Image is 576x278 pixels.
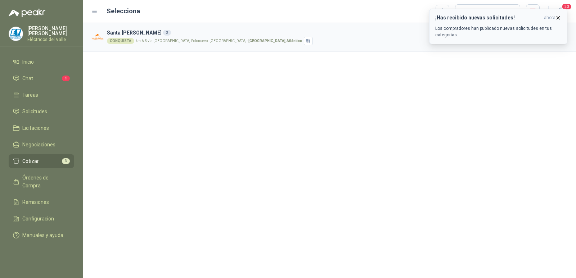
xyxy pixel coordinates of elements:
[107,6,140,16] h2: Selecciona
[22,141,55,149] span: Negociaciones
[544,15,555,21] span: ahora
[22,108,47,115] span: Solicitudes
[9,121,74,135] a: Licitaciones
[9,195,74,209] a: Remisiones
[429,9,567,44] button: ¡Has recibido nuevas solicitudes!ahora Los compradores han publicado nuevas solicitudes en tus ca...
[9,105,74,118] a: Solicitudes
[9,138,74,151] a: Negociaciones
[91,31,104,44] img: Company Logo
[22,157,39,165] span: Cotizar
[22,74,33,82] span: Chat
[9,72,74,85] a: Chat1
[62,76,70,81] span: 1
[22,91,38,99] span: Tareas
[27,37,74,42] p: Eléctricos del Valle
[9,212,74,225] a: Configuración
[22,124,49,132] span: Licitaciones
[9,154,74,168] a: Cotizar3
[9,88,74,102] a: Tareas
[27,26,74,36] p: [PERSON_NAME] [PERSON_NAME]
[562,3,572,10] span: 20
[9,55,74,69] a: Inicio
[163,30,171,36] div: 3
[455,4,520,19] button: Cargar cotizaciones
[22,198,49,206] span: Remisiones
[435,25,561,38] p: Los compradores han publicado nuevas solicitudes en tus categorías.
[554,5,567,18] button: 20
[435,15,541,21] h3: ¡Has recibido nuevas solicitudes!
[22,215,54,223] span: Configuración
[62,158,70,164] span: 3
[136,39,302,43] p: km 6.3 via [GEOGRAPHIC_DATA] Polonuevo. [GEOGRAPHIC_DATA] -
[107,29,514,37] h3: Santa [PERSON_NAME]
[22,58,34,66] span: Inicio
[22,231,63,239] span: Manuales y ayuda
[22,174,67,190] span: Órdenes de Compra
[248,39,302,43] strong: [GEOGRAPHIC_DATA] , Atlántico
[9,27,23,41] img: Company Logo
[9,9,45,17] img: Logo peakr
[9,171,74,192] a: Órdenes de Compra
[9,228,74,242] a: Manuales y ayuda
[107,38,134,44] div: CONQUISTA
